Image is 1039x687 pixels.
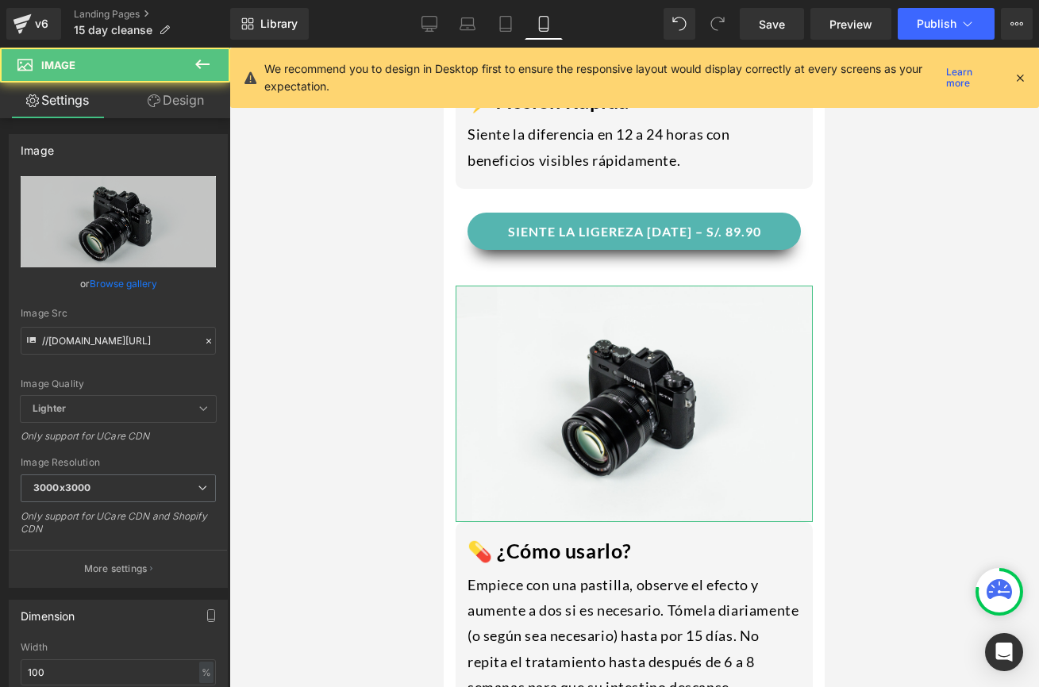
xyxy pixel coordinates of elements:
div: Open Intercom Messenger [985,633,1023,671]
a: Preview [810,8,891,40]
span: Publish [917,17,956,30]
span: Library [260,17,298,31]
p: We recommend you to design in Desktop first to ensure the responsive layout would display correct... [264,60,940,95]
div: Image Src [21,308,216,319]
div: Image Quality [21,378,216,390]
b: Lighter [33,402,66,414]
div: v6 [32,13,52,34]
button: More [1001,8,1033,40]
div: Image Resolution [21,457,216,468]
p: More settings [84,562,148,576]
div: Only support for UCare CDN and Shopify CDN [21,510,216,546]
a: Landing Pages [74,8,230,21]
span: Image [41,59,75,71]
a: Learn more [940,68,1001,87]
h1: ⚡ Acción Rápida [24,40,357,67]
div: Image [21,135,54,157]
span: Save [759,16,785,33]
a: v6 [6,8,61,40]
div: Only support for UCare CDN [21,430,216,453]
b: 3000x3000 [33,482,90,493]
a: Design [118,83,233,118]
div: Dimension [21,601,75,623]
span: Preview [829,16,872,33]
button: SIENTE LA LIGEREZA [DATE] – S/. 89.90 [24,165,357,202]
button: Undo [664,8,695,40]
span: 15 day cleanse [74,24,152,36]
h1: 💊 ¿Cómo usarlo? [24,490,357,516]
a: Tablet [487,8,525,40]
a: Desktop [410,8,448,40]
div: % [199,662,214,683]
div: Width [21,642,216,653]
button: More settings [10,550,227,587]
button: Publish [898,8,995,40]
a: Mobile [525,8,563,40]
input: Link [21,327,216,355]
div: Siente la diferencia en 12 a 24 horas con beneficios visibles rápidamente. [24,74,357,133]
div: or [21,275,216,292]
button: Redo [702,8,733,40]
a: Laptop [448,8,487,40]
a: New Library [230,8,309,40]
input: auto [21,659,216,685]
a: Browse gallery [90,270,157,297]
